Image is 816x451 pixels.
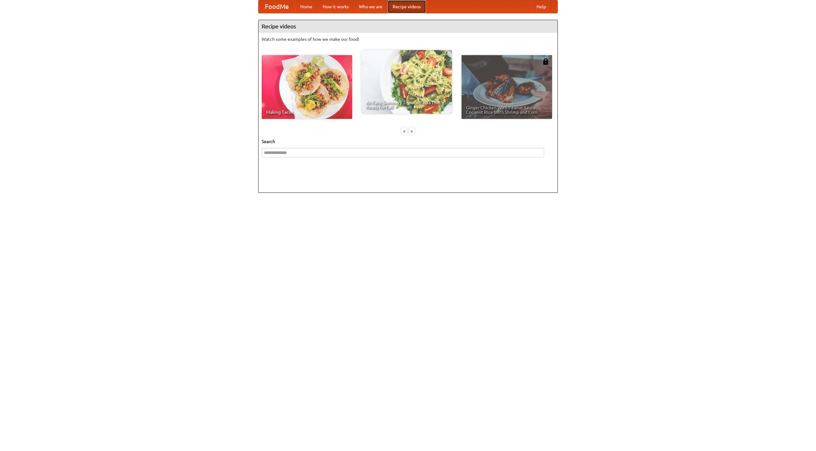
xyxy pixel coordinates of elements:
img: 483408.png [543,58,549,65]
span: An Easy, Summery Tomato Pasta That's Ready for Fall [366,100,448,109]
a: Recipe videos [388,0,426,13]
a: An Easy, Summery Tomato Pasta That's Ready for Fall [361,50,452,114]
h5: Search [262,138,554,145]
div: « [401,127,407,135]
p: Watch some examples of how we make our food! [262,36,554,42]
a: FoodMe [259,0,295,13]
div: » [409,127,415,135]
a: Who we are [354,0,388,13]
a: How it works [317,0,354,13]
a: Help [531,0,551,13]
a: Making Tacos [262,55,352,119]
span: Making Tacos [266,110,348,114]
h4: Recipe videos [259,20,557,33]
a: Home [295,0,317,13]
